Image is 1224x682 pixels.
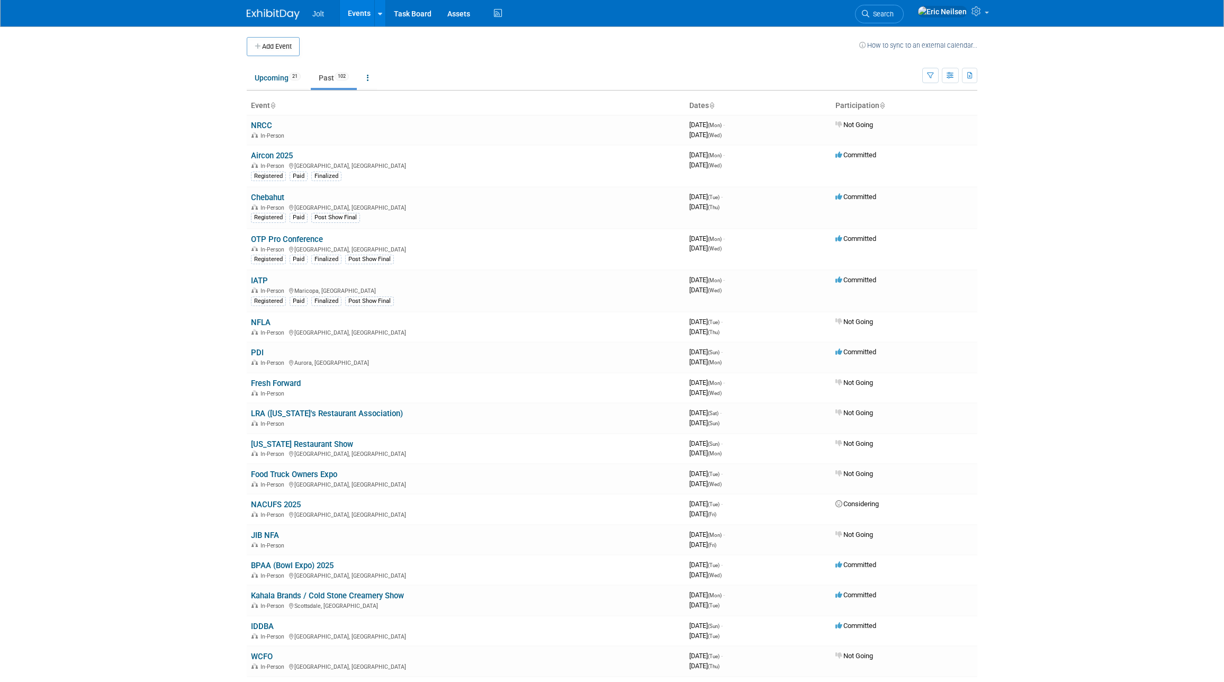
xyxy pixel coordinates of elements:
[723,531,725,539] span: -
[251,542,258,548] img: In-Person Event
[835,622,876,630] span: Committed
[708,653,719,659] span: (Tue)
[689,510,716,518] span: [DATE]
[859,41,977,49] a: How to sync to an external calendar...
[689,131,722,139] span: [DATE]
[251,622,274,631] a: IDDBA
[689,632,719,640] span: [DATE]
[251,420,258,426] img: In-Person Event
[689,389,722,397] span: [DATE]
[251,561,334,570] a: BPAA (Bowl Expo) 2025
[260,451,287,457] span: In-Person
[689,318,723,326] span: [DATE]
[251,172,286,181] div: Registered
[247,97,685,115] th: Event
[311,172,341,181] div: Finalized
[260,288,287,294] span: In-Person
[251,276,268,285] a: IATP
[251,245,681,253] div: [GEOGRAPHIC_DATA], [GEOGRAPHIC_DATA]
[689,662,719,670] span: [DATE]
[708,132,722,138] span: (Wed)
[251,652,273,661] a: WCFO
[835,276,876,284] span: Committed
[689,286,722,294] span: [DATE]
[251,246,258,252] img: In-Person Event
[708,542,716,548] span: (Fri)
[311,213,360,222] div: Post Show Final
[247,9,300,20] img: ExhibitDay
[708,329,719,335] span: (Thu)
[689,419,719,427] span: [DATE]
[311,297,341,306] div: Finalized
[835,379,873,387] span: Not Going
[689,235,725,243] span: [DATE]
[251,531,279,540] a: JIB NFA
[251,500,301,509] a: NACUFS 2025
[855,5,904,23] a: Search
[835,439,873,447] span: Not Going
[708,562,719,568] span: (Tue)
[723,379,725,387] span: -
[251,571,681,579] div: [GEOGRAPHIC_DATA], [GEOGRAPHIC_DATA]
[689,601,719,609] span: [DATE]
[260,132,287,139] span: In-Person
[721,318,723,326] span: -
[689,652,723,660] span: [DATE]
[251,510,681,518] div: [GEOGRAPHIC_DATA], [GEOGRAPHIC_DATA]
[721,622,723,630] span: -
[251,632,681,640] div: [GEOGRAPHIC_DATA], [GEOGRAPHIC_DATA]
[708,451,722,456] span: (Mon)
[869,10,894,18] span: Search
[708,633,719,639] span: (Tue)
[689,244,722,252] span: [DATE]
[835,531,873,539] span: Not Going
[835,151,876,159] span: Committed
[260,329,287,336] span: In-Person
[835,500,879,508] span: Considering
[251,235,323,244] a: OTP Pro Conference
[723,235,725,243] span: -
[251,439,353,449] a: [US_STATE] Restaurant Show
[251,572,258,578] img: In-Person Event
[689,348,723,356] span: [DATE]
[709,101,714,110] a: Sort by Start Date
[708,410,718,416] span: (Sat)
[835,409,873,417] span: Not Going
[835,348,876,356] span: Committed
[723,121,725,129] span: -
[689,541,716,549] span: [DATE]
[251,662,681,670] div: [GEOGRAPHIC_DATA], [GEOGRAPHIC_DATA]
[720,409,722,417] span: -
[251,161,681,169] div: [GEOGRAPHIC_DATA], [GEOGRAPHIC_DATA]
[708,623,719,629] span: (Sun)
[708,501,719,507] span: (Tue)
[251,204,258,210] img: In-Person Event
[689,500,723,508] span: [DATE]
[251,663,258,669] img: In-Person Event
[260,390,287,397] span: In-Person
[708,603,719,608] span: (Tue)
[835,591,876,599] span: Committed
[251,449,681,457] div: [GEOGRAPHIC_DATA], [GEOGRAPHIC_DATA]
[689,439,723,447] span: [DATE]
[251,329,258,335] img: In-Person Event
[251,213,286,222] div: Registered
[708,360,722,365] span: (Mon)
[260,572,287,579] span: In-Person
[689,480,722,488] span: [DATE]
[723,151,725,159] span: -
[689,409,722,417] span: [DATE]
[721,500,723,508] span: -
[251,379,301,388] a: Fresh Forward
[270,101,275,110] a: Sort by Event Name
[831,97,977,115] th: Participation
[345,255,394,264] div: Post Show Final
[689,121,725,129] span: [DATE]
[251,390,258,396] img: In-Person Event
[345,297,394,306] div: Post Show Final
[708,277,722,283] span: (Mon)
[251,286,681,294] div: Maricopa, [GEOGRAPHIC_DATA]
[689,571,722,579] span: [DATE]
[689,193,723,201] span: [DATE]
[260,360,287,366] span: In-Person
